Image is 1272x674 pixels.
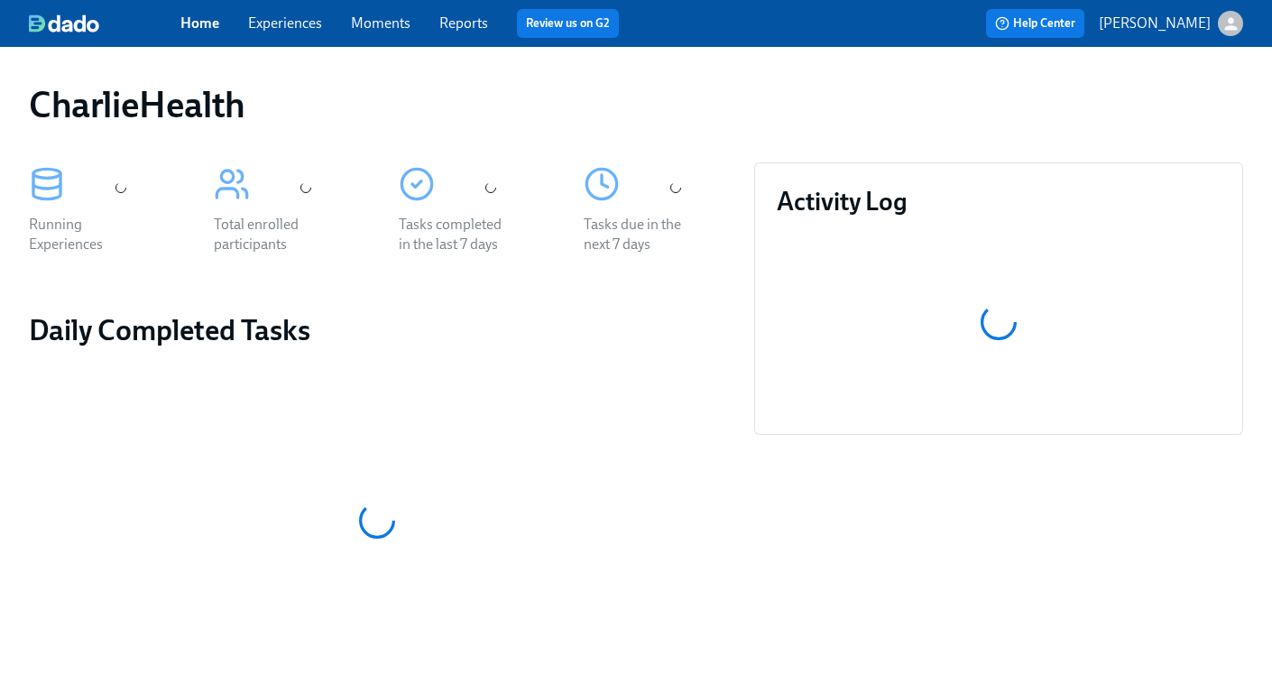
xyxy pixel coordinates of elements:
[777,185,1221,217] h3: Activity Log
[439,14,488,32] a: Reports
[399,215,514,254] div: Tasks completed in the last 7 days
[248,14,322,32] a: Experiences
[180,14,219,32] a: Home
[29,14,99,32] img: dado
[351,14,410,32] a: Moments
[1099,14,1211,33] p: [PERSON_NAME]
[986,9,1084,38] button: Help Center
[29,83,245,126] h1: CharlieHealth
[29,312,725,348] h2: Daily Completed Tasks
[517,9,619,38] button: Review us on G2
[29,14,180,32] a: dado
[584,215,699,254] div: Tasks due in the next 7 days
[526,14,610,32] a: Review us on G2
[1099,11,1243,36] button: [PERSON_NAME]
[995,14,1075,32] span: Help Center
[214,215,329,254] div: Total enrolled participants
[29,215,144,254] div: Running Experiences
